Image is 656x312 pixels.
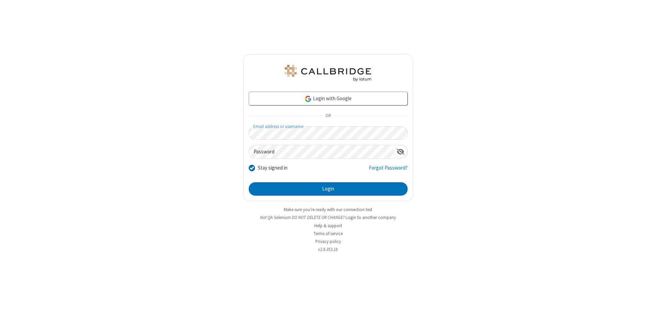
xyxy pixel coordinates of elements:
img: google-icon.png [304,95,312,103]
a: Login with Google [249,92,408,105]
span: OR [323,111,333,121]
div: Show password [394,145,407,158]
label: Stay signed in [258,164,288,172]
a: Make sure you're ready with our connection test [284,207,372,212]
li: Not QA Selenium DO NOT DELETE OR CHANGE? [243,214,413,221]
img: QA Selenium DO NOT DELETE OR CHANGE [283,65,373,81]
button: Login [249,182,408,196]
a: Terms of service [314,231,343,236]
input: Email address or username [249,126,408,140]
a: Help & support [314,223,342,229]
a: Forgot Password? [369,164,408,177]
input: Password [249,145,394,159]
a: Privacy policy [315,239,341,244]
li: v2.6.353.1b [243,246,413,253]
button: Login to another company [345,214,396,221]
